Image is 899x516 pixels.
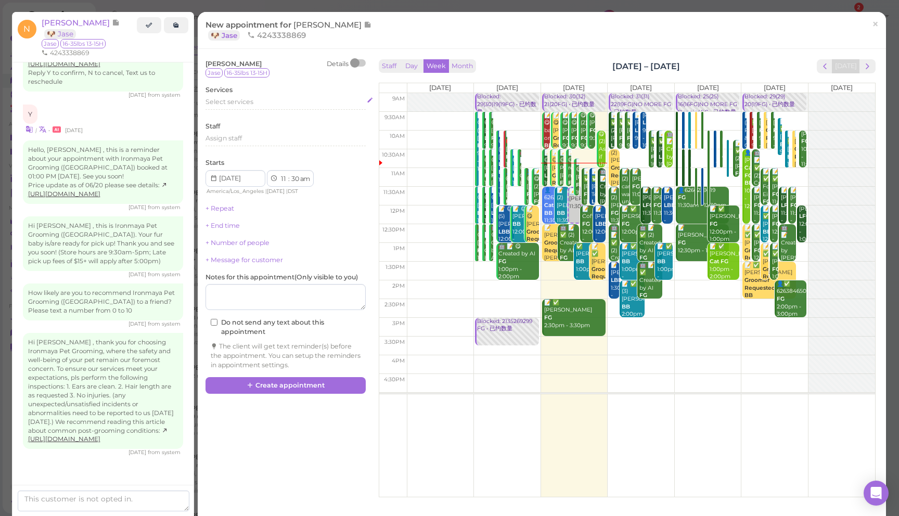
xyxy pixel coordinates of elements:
[569,188,582,211] div: 📝 [PERSON_NAME] 11:30am
[386,264,405,270] span: 1:30pm
[772,191,780,198] b: FG
[206,158,224,167] label: Starts
[477,187,479,240] div: 📝 😋 [PERSON_NAME] 11:30am - 12:30pm
[496,84,518,92] span: [DATE]
[859,59,876,73] button: next
[148,271,181,278] span: from system
[379,59,400,73] button: Staff
[206,377,366,394] button: Create appointment
[206,20,371,40] span: New appointment for
[642,112,646,150] div: [PERSON_NAME] 9:30am - 10:30am
[23,124,183,135] div: •
[23,140,183,204] div: Hello, [PERSON_NAME] , this is a reminder about your appointment with Ironmaya Pet Grooming ([GEO...
[677,93,739,116] div: Blocked: 25(25) 16(16FG)NO MORE FG Dennis4FG • 已约数量
[651,153,659,160] b: FG
[653,187,662,233] div: 📝 [PERSON_NAME] 11:30am - 12:30pm
[206,98,253,106] span: Select services
[42,39,59,48] span: Jase
[710,221,717,227] b: FG
[611,210,619,216] b: FG
[392,95,405,102] span: 9am
[553,112,559,180] div: 📝 😋 [PERSON_NAME] [PERSON_NAME] 9:30am - 10:30am
[526,191,534,198] b: FG
[484,149,486,203] div: 📝 😋 earmite 10:30am - 11:30am
[598,131,606,268] div: 😋 (2) Ask if they need to buy cat litter(bought bucket last time) 10:00am - 11:00am
[595,221,607,227] b: LBB
[772,205,778,251] div: 📝 [PERSON_NAME] 12:00pm - 1:00pm
[581,135,588,141] b: FG
[498,258,506,265] b: FG
[643,202,653,209] b: LFG
[632,168,641,214] div: 📝 [PERSON_NAME] 11:00am - 12:00pm
[799,205,806,243] div: [PERSON_NAME] 12:00pm - 1:00pm
[864,481,889,506] div: Open Intercom Messenger
[684,112,685,165] div: ✅ (2) [PERSON_NAME] 9:30am - 10:30am
[382,151,405,158] span: 10:30am
[626,112,631,165] div: 📝 ✅ [PERSON_NAME] 9:30am - 10:30am
[595,205,606,251] div: 📝 [PERSON_NAME] 12:00pm - 1:00pm
[744,149,750,211] div: 👤[PHONE_NUMBER] 10:30am - 12:30pm
[627,135,635,141] b: FG
[643,119,654,126] b: LBB
[491,135,499,141] b: FG
[780,187,787,233] div: 📝 [PERSON_NAME] 11:30am - 12:30pm
[429,84,451,92] span: [DATE]
[754,247,762,254] b: FG
[526,205,538,274] div: 📝 😋 [PERSON_NAME] [PERSON_NAME] 12:00pm - 1:00pm
[148,92,181,98] span: from system
[781,202,792,209] b: LFG
[642,187,651,233] div: 📝 [PERSON_NAME] 11:30am - 12:30pm
[580,112,586,165] div: 😋 (2) [PERSON_NAME] 9:30am - 10:30am
[787,131,789,184] div: 📝 ✅ [PERSON_NAME] 10:00am - 11:00am
[383,189,405,196] span: 11:30am
[639,292,647,299] b: FG
[327,59,349,69] div: Details
[553,135,593,149] b: Groomer Requested|FG
[544,93,606,108] div: Blocked: 30(32) 21(20FG) • 已约数量
[776,280,806,318] div: 👤✅ 6263846505 2:00pm - 3:00pm
[599,168,606,237] div: 🤖 📝 Created by [PERSON_NAME] 11:00am - 12:00pm
[722,131,723,207] div: 🤖 📝 ✅ Created by AI 10:00am - 11:00am
[657,258,665,265] b: BB
[759,127,767,134] b: FG
[612,60,680,72] h2: [DATE] – [DATE]
[562,135,570,141] b: FG
[364,20,371,30] span: Note
[622,258,630,265] b: BB
[288,188,298,195] span: DST
[610,262,620,307] div: 📝 [PERSON_NAME] 1:30pm - 2:30pm
[211,319,217,326] input: Do not send any text about this appointment
[506,153,513,160] b: FG
[621,243,645,289] div: 📝 ✅ [PERSON_NAME] 1:00pm - 2:00pm
[729,155,737,162] b: BB
[709,205,739,243] div: 📝 ✅ [PERSON_NAME] 12:00pm - 1:00pm
[498,205,514,259] div: 📝 😋 (5) [PERSON_NAME] 12:00pm - 1:00pm
[206,239,269,247] a: + Number of people
[657,243,673,289] div: 📝 ✅ [PERSON_NAME] 1:00pm - 2:00pm
[632,183,640,190] b: FG
[206,134,242,142] span: Assign staff
[544,202,554,216] b: Cat BB
[484,187,486,240] div: 📝 😋 [PERSON_NAME] 11:30am - 12:30pm
[23,283,183,320] div: How likely are you to recommend Ironmaya Pet Grooming ([GEOGRAPHIC_DATA]) to a friend? Please tex...
[498,131,500,199] div: 📝 😋 (2) [PERSON_NAME] 10:00am - 12:00pm
[556,187,570,240] div: 📝 (2) [PERSON_NAME] 11:30am - 12:30pm
[728,140,729,186] div: ✅ [PERSON_NAME] 10:15am - 11:15am
[794,131,796,192] div: 📝 [PERSON_NAME] [PERSON_NAME] 10:00am - 11:00am
[382,226,405,233] span: 12:30pm
[753,149,760,234] div: 🤖 📝 ✅ (2) Created by AI 10:30am - 11:30am
[690,149,691,218] div: 🤖 📝 Created by [PERSON_NAME] 10:30am - 11:30am
[690,112,691,165] div: 📝 (2) [PERSON_NAME] 9:30am - 10:30am
[772,243,778,296] div: 📝 ✅ [PERSON_NAME] 1:00pm - 2:00pm
[773,127,781,134] b: FG
[491,187,493,240] div: 📝 😋 [PERSON_NAME] 11:30am - 12:30pm
[753,224,760,278] div: 📝 ✅ [PERSON_NAME] 12:30pm - 1:30pm
[576,258,584,265] b: BB
[571,112,577,165] div: 📝 😋 [PERSON_NAME] 9:30am - 10:30am
[267,188,285,195] span: [DATE]
[544,239,584,254] b: Groomer Requested|FG
[697,135,737,149] b: Groomer Requested|FG
[526,168,528,222] div: 👤😋 [PERSON_NAME] 11:00am - 12:00pm
[817,59,833,73] button: prev
[129,204,148,211] span: 08/26/2025 10:26am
